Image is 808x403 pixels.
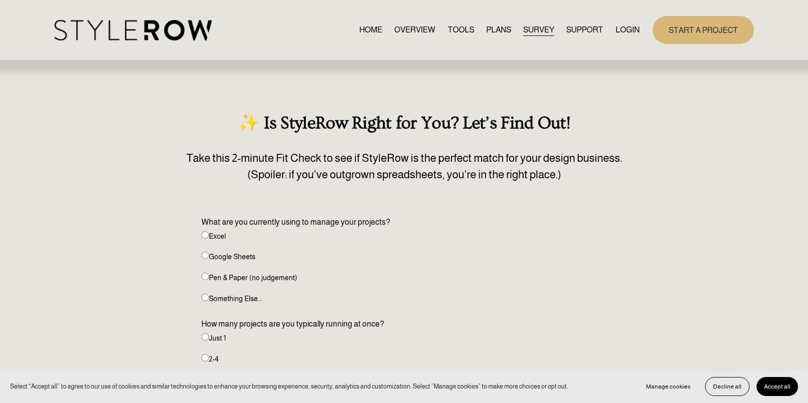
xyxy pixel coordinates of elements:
input: Pen & Paper (no judgement) [201,273,209,280]
img: StyleRow [54,20,212,40]
label: Pen & Paper (no judgement) [201,274,297,282]
a: PLANS [486,23,511,36]
input: Excel [201,231,209,239]
a: folder dropdown [566,23,603,36]
input: 2-4 [201,354,209,362]
legend: What are you currently using to manage your projects? [201,216,390,228]
label: Google Sheets [201,253,255,261]
a: START A PROJECT [653,16,754,43]
a: SURVEY [523,23,554,36]
strong: ✨ Is StyleRow Right for You? Let’s Find Out! [238,113,570,133]
legend: How many projects are you typically running at once? [201,318,384,330]
span: SUPPORT [566,24,603,36]
input: Google Sheets [201,252,209,259]
input: Just 1 [201,333,209,341]
button: Decline all [705,377,750,396]
span: Manage cookies [646,383,691,390]
span: Decline all [713,383,742,390]
button: Accept all [757,377,798,396]
label: Excel [201,232,226,240]
a: HOME [359,23,382,36]
label: 2-4 [201,355,219,363]
span: Accept all [764,383,791,390]
a: LOGIN [616,23,640,36]
label: Just 1 [201,334,226,342]
input: Something Else... [201,294,209,301]
label: Something Else... [201,295,262,303]
p: Select “Accept all” to agree to our use of cookies and similar technologies to enhance your brows... [10,382,568,391]
button: Manage cookies [639,377,698,396]
p: Take this 2-minute Fit Check to see if StyleRow is the perfect match for your design business. (S... [54,150,754,183]
a: OVERVIEW [394,23,435,36]
a: TOOLS [448,23,474,36]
